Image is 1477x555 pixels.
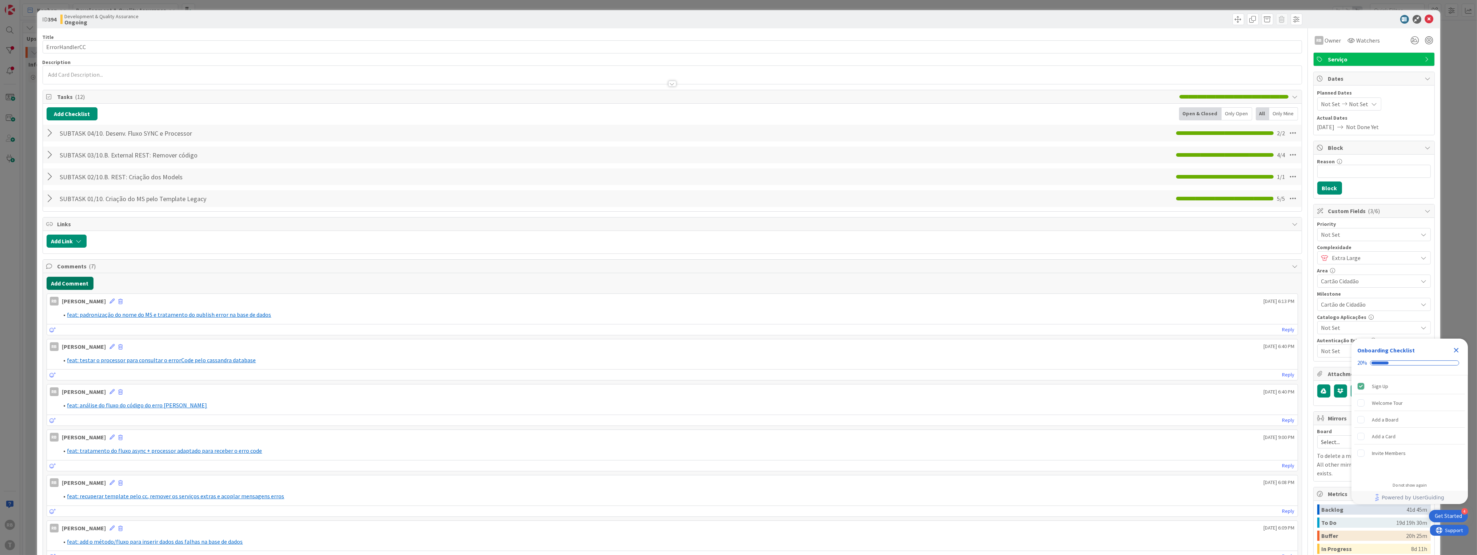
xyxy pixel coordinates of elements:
[1277,172,1285,181] span: 1 / 1
[1372,415,1398,424] div: Add a Board
[1256,107,1269,120] div: All
[65,19,139,25] b: Ongoing
[1322,518,1397,528] div: To Do
[1317,181,1342,195] button: Block
[1317,451,1431,478] p: To delete a mirror card, just delete the card. All other mirrored cards will continue to exists.
[1346,123,1379,131] span: Not Done Yet
[1321,346,1414,356] span: Not Set
[1322,504,1407,515] div: Backlog
[57,220,1289,228] span: Links
[1393,482,1427,488] div: Do not show again
[67,492,284,500] a: feat: recuperar template pelo cc, remover os serviços extras e acoplar mensagens erros
[62,297,106,306] div: [PERSON_NAME]
[1397,518,1428,528] div: 19d 19h 30m
[1317,268,1431,273] div: Area
[62,387,106,396] div: [PERSON_NAME]
[1179,107,1222,120] div: Open & Closed
[1406,531,1428,541] div: 20h 25m
[67,402,207,409] a: feat: análise do fluxo do código do erro [PERSON_NAME]
[1372,432,1396,441] div: Add a Card
[1315,36,1323,45] div: RB
[1222,107,1252,120] div: Only Open
[57,148,221,161] input: Add Checklist...
[1354,412,1465,428] div: Add a Board is incomplete.
[1354,395,1465,411] div: Welcome Tour is incomplete.
[62,433,106,442] div: [PERSON_NAME]
[1264,298,1295,305] span: [DATE] 6:13 PM
[1354,378,1465,394] div: Sign Up is complete.
[57,192,221,205] input: Add Checklist...
[1321,276,1414,286] span: Cartão Cidadão
[1328,490,1421,498] span: Metrics
[67,356,256,364] a: feat: testar o processor para consultar o errorCode pelo cassandra database
[1317,315,1431,320] div: Catalogo Aplicações
[1269,107,1298,120] div: Only Mine
[89,263,96,270] span: ( 7 )
[1328,55,1421,64] span: Serviço
[1317,429,1332,434] span: Board
[1321,100,1341,108] span: Not Set
[1461,508,1468,515] div: 4
[1277,151,1285,159] span: 4 / 4
[47,107,97,120] button: Add Checklist
[43,15,57,24] span: ID
[1321,299,1414,310] span: Cartão de Cidadão
[1325,36,1341,45] span: Owner
[1282,507,1295,516] a: Reply
[1328,143,1421,152] span: Block
[1357,36,1380,45] span: Watchers
[1317,114,1431,122] span: Actual Dates
[1357,360,1462,366] div: Checklist progress: 20%
[1328,414,1421,423] span: Mirrors
[50,387,59,396] div: RB
[1354,445,1465,461] div: Invite Members is incomplete.
[57,262,1289,271] span: Comments
[1317,291,1431,296] div: Milestone
[1351,375,1468,478] div: Checklist items
[48,16,57,23] b: 394
[1357,360,1367,366] div: 20%
[57,170,221,183] input: Add Checklist...
[67,447,262,454] a: feat: tratamento do fluxo async + processor adaptado para receber o erro code
[57,92,1176,101] span: Tasks
[43,34,54,40] label: Title
[62,478,106,487] div: [PERSON_NAME]
[1264,434,1295,441] span: [DATE] 9:00 PM
[1282,461,1295,470] a: Reply
[67,311,271,318] a: feat: padronização do nome do MS e tratamento do publish error na base de dados
[1322,531,1406,541] div: Buffer
[67,538,243,545] a: feat: add o método/fluxo para inserir dados das falhas na base de dados
[57,127,221,140] input: Add Checklist...
[1322,544,1412,554] div: In Progress
[1264,524,1295,532] span: [DATE] 6:09 PM
[1277,194,1285,203] span: 5 / 5
[65,13,139,19] span: Development & Quality Assurance
[1382,493,1444,502] span: Powered by UserGuiding
[1321,323,1414,333] span: Not Set
[50,433,59,442] div: RB
[1264,343,1295,350] span: [DATE] 6:40 PM
[47,235,87,248] button: Add Link
[1282,325,1295,334] a: Reply
[1354,428,1465,444] div: Add a Card is incomplete.
[1317,245,1431,250] div: Complexidade
[1435,512,1462,520] div: Get Started
[62,524,106,532] div: [PERSON_NAME]
[1321,229,1414,240] span: Not Set
[1372,449,1406,458] div: Invite Members
[47,277,93,290] button: Add Comment
[50,297,59,306] div: RB
[1429,510,1468,522] div: Open Get Started checklist, remaining modules: 4
[1372,399,1403,407] div: Welcome Tour
[43,40,1302,53] input: type card name here...
[1317,221,1431,227] div: Priority
[15,1,33,10] span: Support
[1357,346,1415,355] div: Onboarding Checklist
[50,478,59,487] div: RB
[1328,207,1421,215] span: Custom Fields
[1264,388,1295,396] span: [DATE] 6:40 PM
[1282,416,1295,425] a: Reply
[1412,544,1428,554] div: 8d 11h
[1332,253,1414,263] span: Extra Large
[1349,100,1369,108] span: Not Set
